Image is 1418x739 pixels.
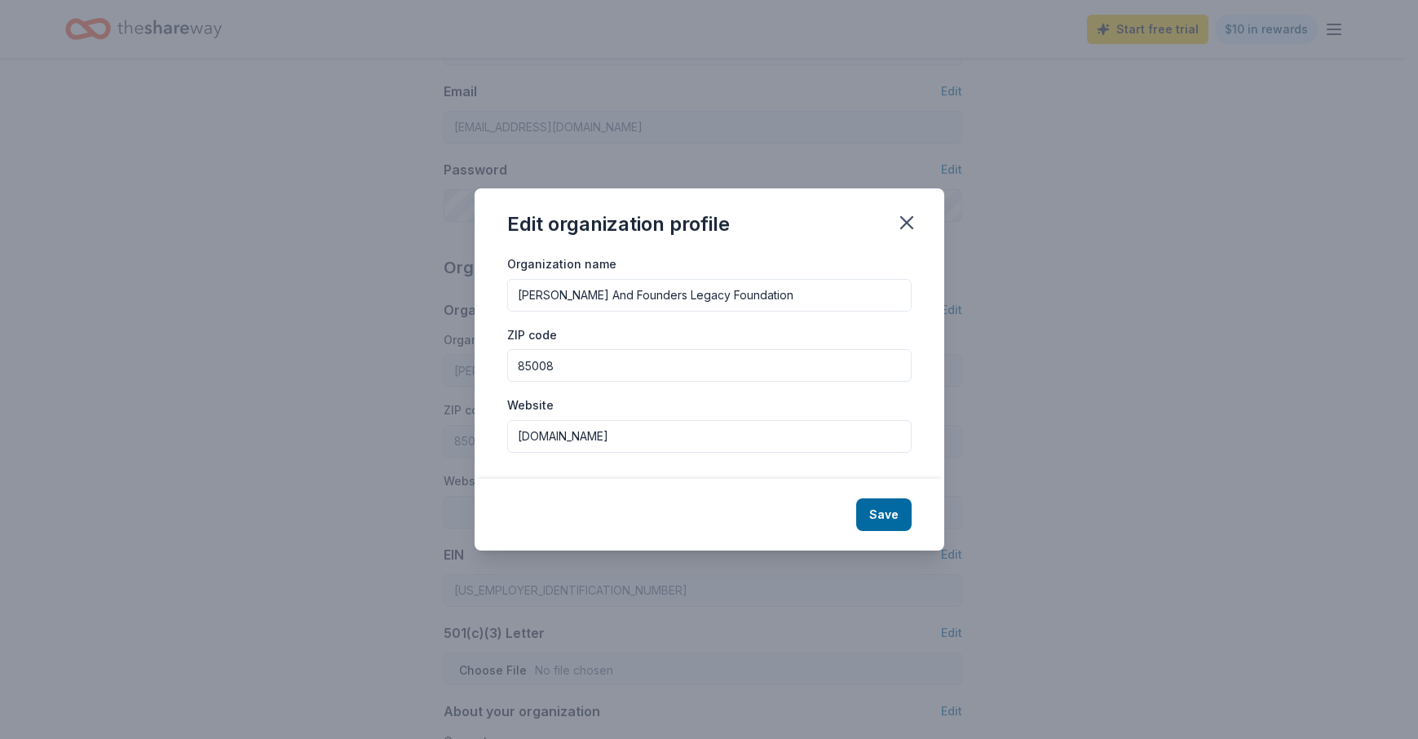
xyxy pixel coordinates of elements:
[507,349,912,382] input: 12345 (U.S. only)
[856,498,912,531] button: Save
[507,397,554,414] label: Website
[507,256,616,272] label: Organization name
[507,327,557,343] label: ZIP code
[507,211,730,237] div: Edit organization profile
